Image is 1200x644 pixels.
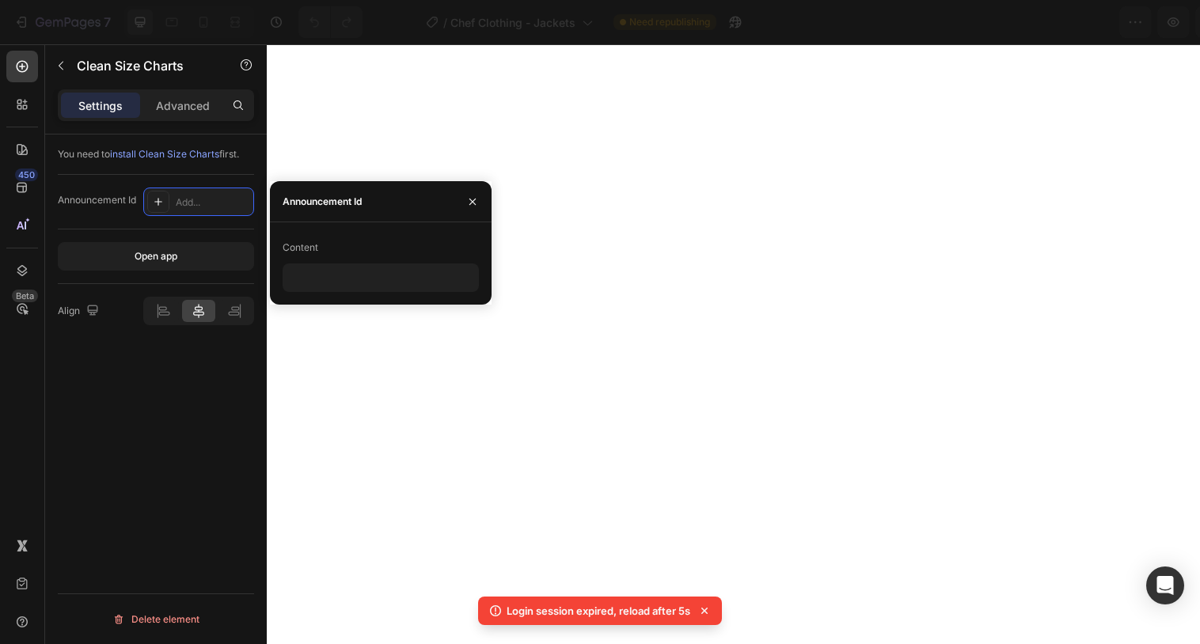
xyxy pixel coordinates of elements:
div: Open app [135,249,177,263]
button: Save [1036,6,1088,38]
div: Open Intercom Messenger [1146,566,1184,604]
p: Advanced [156,97,210,114]
button: 8 products assigned [869,6,1030,38]
button: Open app [58,242,254,271]
button: Delete element [58,607,254,632]
div: Add... [176,195,250,210]
span: Chef Clothing - Jackets [450,14,575,31]
div: Announcement Id [58,193,136,207]
span: 8 products assigned [883,14,994,31]
p: 7 [104,13,111,32]
span: Save [1050,16,1076,29]
div: You need to first. [58,147,254,161]
div: 450 [15,169,38,181]
div: Publish [1108,14,1148,31]
div: Align [58,301,102,322]
span: Need republishing [629,15,710,29]
button: 7 [6,6,118,38]
p: Login session expired, reload after 5s [507,603,690,619]
iframe: Design area [267,44,1200,644]
div: Content [283,241,318,255]
span: / [443,14,447,31]
div: Beta [12,290,38,302]
div: Delete element [112,610,199,629]
p: Settings [78,97,123,114]
div: Undo/Redo [298,6,363,38]
span: install Clean Size Charts [110,148,219,160]
button: Publish [1095,6,1161,38]
div: Announcement Id [283,195,362,209]
p: Clean Size Charts [77,56,211,75]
